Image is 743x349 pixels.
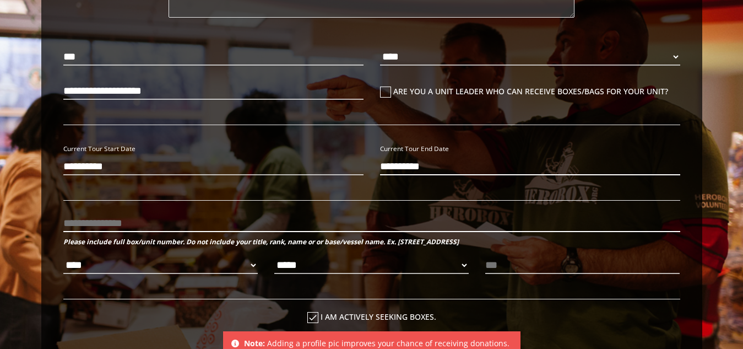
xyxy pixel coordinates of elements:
[244,338,265,348] b: Note:
[63,237,459,246] b: Please include full box/unit number. Do not include your title, rank, name or or base/vessel name...
[307,312,318,323] i: check
[63,310,680,323] label: I am actively seeking boxes.
[267,338,509,348] span: Adding a profile pic improves your chance of receiving donations.
[63,144,135,153] small: Current Tour Start Date
[380,144,449,153] small: Current Tour End Date
[380,85,680,98] label: Are you a unit leader who can receive boxes/bags for your unit?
